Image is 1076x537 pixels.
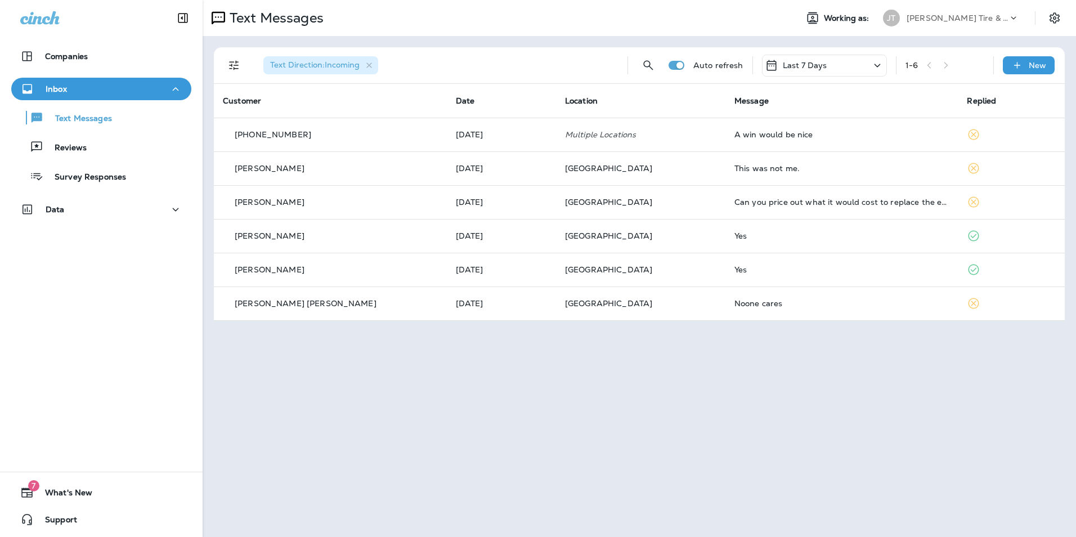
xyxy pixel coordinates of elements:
p: Text Messages [44,114,112,124]
p: [PHONE_NUMBER] [235,130,311,139]
p: [PERSON_NAME] [235,164,304,173]
span: [GEOGRAPHIC_DATA] [565,265,652,275]
button: 7What's New [11,481,191,504]
span: Text Direction : Incoming [270,60,360,70]
button: Inbox [11,78,191,100]
button: Companies [11,45,191,68]
span: Message [734,96,769,106]
p: Auto refresh [693,61,743,70]
button: Settings [1044,8,1065,28]
span: Support [34,515,77,529]
p: [PERSON_NAME] Tire & Auto [907,14,1008,23]
div: Yes [734,265,949,274]
p: [PERSON_NAME] [PERSON_NAME] [235,299,376,308]
div: 1 - 6 [905,61,918,70]
p: [PERSON_NAME] [235,231,304,240]
button: Data [11,198,191,221]
p: [PERSON_NAME] [235,198,304,207]
p: Oct 1, 2025 01:40 PM [456,164,547,173]
p: Inbox [46,84,67,93]
button: Filters [223,54,245,77]
span: Location [565,96,598,106]
p: New [1029,61,1046,70]
div: Noone cares [734,299,949,308]
span: Customer [223,96,261,106]
div: A win would be nice [734,130,949,139]
span: [GEOGRAPHIC_DATA] [565,298,652,308]
p: Sep 30, 2025 08:04 AM [456,299,547,308]
button: Support [11,508,191,531]
p: Multiple Locations [565,130,716,139]
div: This was not me. [734,164,949,173]
p: Data [46,205,65,214]
div: Can you price out what it would cost to replace the exhaust manifold in my car. It's starting to ... [734,198,949,207]
span: [GEOGRAPHIC_DATA] [565,197,652,207]
p: Sep 30, 2025 12:59 PM [456,231,547,240]
button: Text Messages [11,106,191,129]
p: [PERSON_NAME] [235,265,304,274]
span: [GEOGRAPHIC_DATA] [565,163,652,173]
p: Sep 30, 2025 12:51 PM [456,265,547,274]
div: Text Direction:Incoming [263,56,378,74]
span: 7 [28,480,39,491]
p: Last 7 Days [783,61,827,70]
p: Reviews [43,143,87,154]
span: [GEOGRAPHIC_DATA] [565,231,652,241]
span: Replied [967,96,996,106]
p: Survey Responses [43,172,126,183]
button: Search Messages [637,54,660,77]
p: Oct 1, 2025 07:06 AM [456,198,547,207]
p: Oct 3, 2025 02:10 PM [456,130,547,139]
span: Date [456,96,475,106]
button: Collapse Sidebar [167,7,199,29]
button: Survey Responses [11,164,191,188]
div: JT [883,10,900,26]
div: Yes [734,231,949,240]
span: What's New [34,488,92,502]
button: Reviews [11,135,191,159]
p: Companies [45,52,88,61]
p: Text Messages [225,10,324,26]
span: Working as: [824,14,872,23]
